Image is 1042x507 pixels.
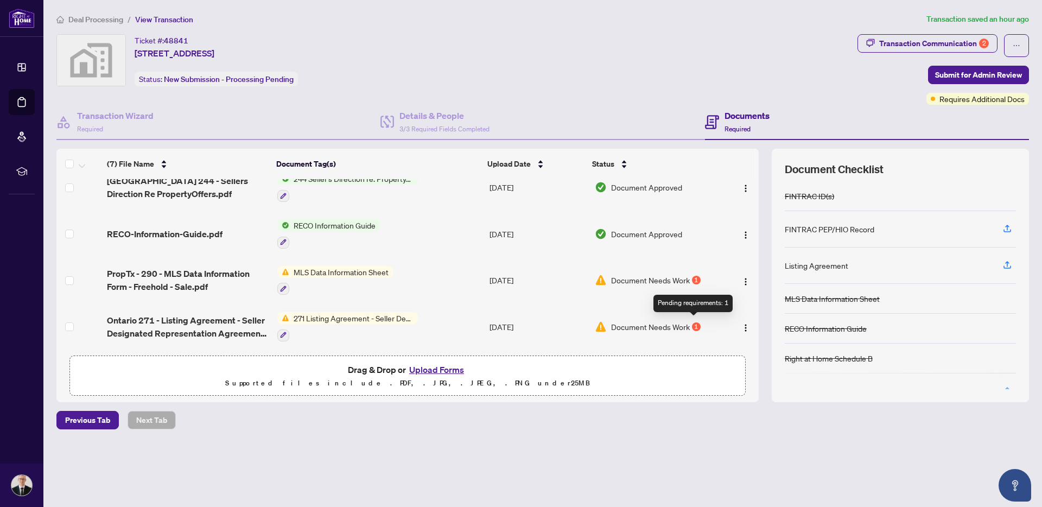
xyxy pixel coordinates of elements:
[56,16,64,23] span: home
[785,293,880,305] div: MLS Data Information Sheet
[785,322,867,334] div: RECO Information Guide
[741,231,750,239] img: Logo
[692,322,701,331] div: 1
[277,219,289,231] img: Status Icon
[483,149,588,179] th: Upload Date
[741,277,750,286] img: Logo
[999,469,1031,502] button: Open asap
[277,173,418,202] button: Status Icon244 Seller’s Direction re: Property/Offers
[485,164,590,211] td: [DATE]
[595,181,607,193] img: Document Status
[737,179,754,196] button: Logo
[11,475,32,496] img: Profile Icon
[77,377,739,390] p: Supported files include .PDF, .JPG, .JPEG, .PNG under 25 MB
[135,72,298,86] div: Status:
[485,303,590,350] td: [DATE]
[107,267,268,293] span: PropTx - 290 - MLS Data Information Form - Freehold - Sale.pdf
[103,149,272,179] th: (7) File Name
[135,34,188,47] div: Ticket #:
[939,93,1025,105] span: Requires Additional Docs
[128,13,131,26] li: /
[595,321,607,333] img: Document Status
[785,190,834,202] div: FINTRAC ID(s)
[725,109,770,122] h4: Documents
[857,34,997,53] button: Transaction Communication2
[107,174,268,200] span: [GEOGRAPHIC_DATA] 244 - Sellers Direction Re PropertyOffers.pdf
[57,35,125,86] img: svg%3e
[164,74,294,84] span: New Submission - Processing Pending
[399,109,490,122] h4: Details & People
[653,295,733,312] div: Pending requirements: 1
[289,312,418,324] span: 271 Listing Agreement - Seller Designated Representation Agreement Authority to Offer for Sale
[277,312,418,341] button: Status Icon271 Listing Agreement - Seller Designated Representation Agreement Authority to Offer ...
[611,274,690,286] span: Document Needs Work
[485,211,590,257] td: [DATE]
[348,363,467,377] span: Drag & Drop or
[725,125,751,133] span: Required
[107,158,154,170] span: (7) File Name
[277,266,289,278] img: Status Icon
[487,158,531,170] span: Upload Date
[611,321,690,333] span: Document Needs Work
[595,274,607,286] img: Document Status
[741,184,750,193] img: Logo
[926,13,1029,26] article: Transaction saved an hour ago
[928,66,1029,84] button: Submit for Admin Review
[611,181,682,193] span: Document Approved
[737,318,754,335] button: Logo
[592,158,614,170] span: Status
[785,352,873,364] div: Right at Home Schedule B
[741,324,750,332] img: Logo
[785,223,874,235] div: FINTRAC PEP/HIO Record
[77,109,154,122] h4: Transaction Wizard
[737,271,754,289] button: Logo
[164,36,188,46] span: 48841
[65,411,110,429] span: Previous Tab
[485,257,590,304] td: [DATE]
[289,219,380,231] span: RECO Information Guide
[56,411,119,429] button: Previous Tab
[68,15,123,24] span: Deal Processing
[277,266,393,295] button: Status IconMLS Data Information Sheet
[77,125,103,133] span: Required
[611,228,682,240] span: Document Approved
[785,259,848,271] div: Listing Agreement
[399,125,490,133] span: 3/3 Required Fields Completed
[272,149,484,179] th: Document Tag(s)
[1013,42,1020,49] span: ellipsis
[107,314,268,340] span: Ontario 271 - Listing Agreement - Seller Designated Representation Agreement - Authority to Offer...
[588,149,719,179] th: Status
[128,411,176,429] button: Next Tab
[135,47,214,60] span: [STREET_ADDRESS]
[277,312,289,324] img: Status Icon
[70,356,745,396] span: Drag & Drop orUpload FormsSupported files include .PDF, .JPG, .JPEG, .PNG under25MB
[692,276,701,284] div: 1
[289,266,393,278] span: MLS Data Information Sheet
[737,225,754,243] button: Logo
[277,219,380,249] button: Status IconRECO Information Guide
[9,8,35,28] img: logo
[979,39,989,48] div: 2
[935,66,1022,84] span: Submit for Admin Review
[135,15,193,24] span: View Transaction
[406,363,467,377] button: Upload Forms
[785,162,884,177] span: Document Checklist
[879,35,989,52] div: Transaction Communication
[107,227,223,240] span: RECO-Information-Guide.pdf
[595,228,607,240] img: Document Status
